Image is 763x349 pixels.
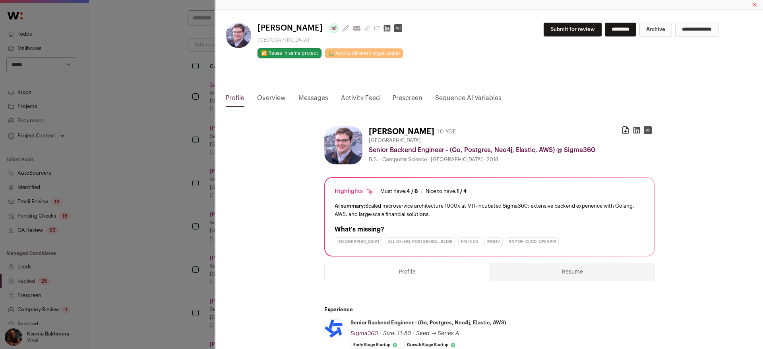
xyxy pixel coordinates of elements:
span: 1 / 4 [457,189,467,194]
div: [GEOGRAPHIC_DATA] [258,37,405,43]
a: Messages [298,93,328,107]
div: Must have: [380,188,418,195]
span: · [413,330,414,337]
a: Overview [257,93,286,107]
button: Profile [325,263,490,281]
button: Submit for review [544,23,602,37]
img: ebba0696e6d24eecf78b02f9bfbe75ccab58e4e6c2e95d8d990c8a9c777960f2.jpg [226,23,251,48]
div: Any of: CI/CD, OpenAPI [506,237,559,246]
div: Senior Backend Engineer - (Go, Postgres, Neo4j, Elastic, AWS) @ Sigma360 [369,145,655,155]
span: [GEOGRAPHIC_DATA] [369,137,421,144]
span: AI summary: [335,203,365,208]
a: Prescreen [393,93,422,107]
button: 🔂 Reuse in same project [258,48,321,58]
h1: [PERSON_NAME]​ [369,126,434,137]
div: Senior Backend Engineer - (Go, Postgres, Neo4j, Elastic, AWS) [351,319,506,326]
a: Activity Feed [341,93,380,107]
button: Resume [490,263,655,281]
div: Fintech [458,237,481,246]
div: B.S. - Computer Science - [GEOGRAPHIC_DATA] - 2018 [369,156,655,163]
div: Scaled microservice architecture 1000x at MIT-incubated Sigma360; extensive backend experience wi... [335,202,645,218]
div: 10 YOE [438,128,456,136]
span: · Size: 11-50 [380,331,411,336]
div: [GEOGRAPHIC_DATA] [335,237,382,246]
h2: Experience [324,307,655,313]
h2: What's missing? [335,225,645,234]
img: ebba0696e6d24eecf78b02f9bfbe75ccab58e4e6c2e95d8d990c8a9c777960f2.jpg [324,126,362,164]
span: Seed → Series A [416,331,459,336]
a: Sequence AI Variables [435,93,502,107]
div: All of: Go, PostgreSQL, Redis [385,237,455,246]
ul: | [380,188,467,195]
div: Highlights [335,187,374,195]
div: Nice to have: [426,188,467,195]
span: Sigma360 [351,331,378,336]
img: b0a6ec8eff5bb1e6c870c052e0ee43e8f9c640c94f4770abef55bc63249f69e1.jpg [325,320,343,338]
a: 🏡 Add to different organization [325,48,403,58]
span: 4 / 6 [407,189,418,194]
a: Profile [226,93,244,107]
span: [PERSON_NAME]​ [258,23,323,34]
button: Archive [639,23,672,37]
div: Moov [484,237,503,246]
